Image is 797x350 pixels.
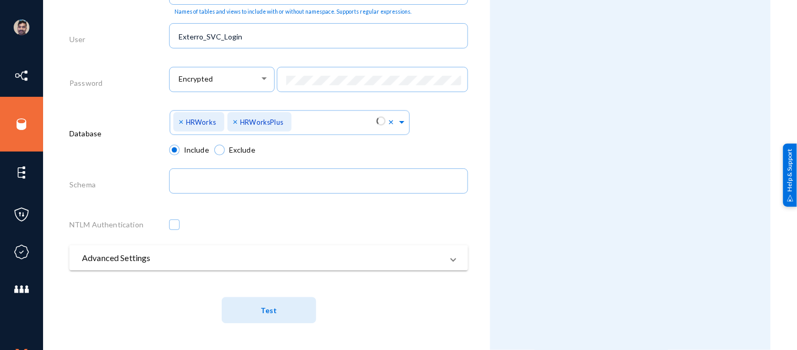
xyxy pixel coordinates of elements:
[261,306,277,315] span: Test
[69,179,96,190] label: Schema
[240,118,283,126] span: HRWorksPlus
[14,207,29,223] img: icon-policies.svg
[180,144,209,155] span: Include
[69,245,468,271] mat-expansion-panel-header: Advanced Settings
[14,244,29,260] img: icon-compliance.svg
[69,77,102,88] label: Password
[233,116,240,126] span: ×
[174,8,411,15] mat-hint: Names of tables and views to include with or without namespace. Supports regular expressions.
[14,282,29,297] img: icon-members.svg
[787,195,794,202] img: help_support.svg
[783,143,797,206] div: Help & Support
[179,116,186,126] span: ×
[14,165,29,181] img: icon-elements.svg
[14,68,29,84] img: icon-inventory.svg
[82,252,443,264] mat-panel-title: Advanced Settings
[69,34,86,45] label: User
[222,297,316,323] button: Test
[69,219,143,230] label: NTLM Authentication
[14,116,29,132] img: icon-sources.svg
[14,19,29,35] img: ACg8ocK1ZkZ6gbMmCU1AeqPIsBvrTWeY1xNXvgxNjkUXxjcqAiPEIvU=s96-c
[225,144,255,155] span: Exclude
[179,75,213,84] span: Encrypted
[69,128,101,139] label: Database
[388,117,397,128] span: Clear all
[186,118,216,126] span: HRWorks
